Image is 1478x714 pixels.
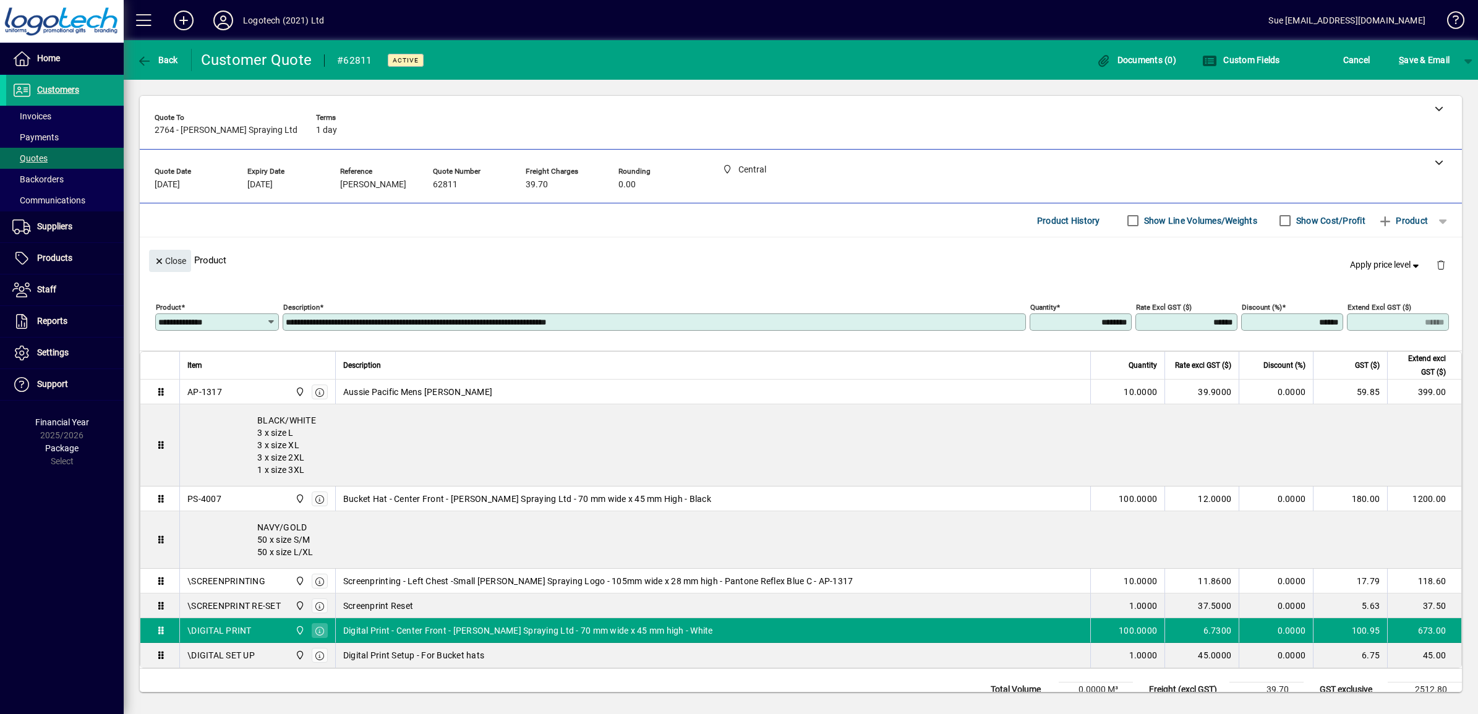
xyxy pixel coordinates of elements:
[137,55,178,65] span: Back
[6,211,124,242] a: Suppliers
[1202,55,1280,65] span: Custom Fields
[1393,49,1456,71] button: Save & Email
[1124,386,1157,398] span: 10.0000
[1242,303,1282,312] mat-label: Discount (%)
[124,49,192,71] app-page-header-button: Back
[1032,210,1105,232] button: Product History
[1173,600,1231,612] div: 37.5000
[164,9,203,32] button: Add
[37,253,72,263] span: Products
[1268,11,1425,30] div: Sue [EMAIL_ADDRESS][DOMAIN_NAME]
[6,43,124,74] a: Home
[37,221,72,231] span: Suppliers
[1399,50,1450,70] span: ave & Email
[187,575,265,587] div: \SCREENPRINTING
[1037,211,1100,231] span: Product History
[1173,575,1231,587] div: 11.8600
[1387,380,1461,404] td: 399.00
[155,180,180,190] span: [DATE]
[292,624,306,637] span: Central
[1438,2,1463,43] a: Knowledge Base
[6,274,124,305] a: Staff
[618,180,636,190] span: 0.00
[187,359,202,372] span: Item
[1129,600,1158,612] span: 1.0000
[1096,55,1176,65] span: Documents (0)
[134,49,181,71] button: Back
[140,237,1462,283] div: Product
[1119,624,1157,637] span: 100.0000
[1387,569,1461,593] td: 118.60
[1239,618,1313,643] td: 0.0000
[1229,682,1304,697] td: 39.70
[12,195,85,205] span: Communications
[45,443,79,453] span: Package
[37,53,60,63] span: Home
[1313,593,1387,618] td: 5.63
[1199,49,1283,71] button: Custom Fields
[1387,643,1461,668] td: 45.00
[1314,682,1388,697] td: GST exclusive
[187,600,281,612] div: \SCREENPRINT RE-SET
[292,648,306,662] span: Central
[1387,618,1461,643] td: 673.00
[1124,575,1157,587] span: 10.0000
[180,404,1461,486] div: BLACK/WHITE 3 x size L 3 x size XL 3 x size 2XL 1 x size 3XL
[37,347,69,357] span: Settings
[1378,211,1428,231] span: Product
[12,132,59,142] span: Payments
[180,511,1461,568] div: NAVY/GOLD 50 x size S/M 50 x size L/XL
[343,649,484,661] span: Digital Print Setup - For Bucket hats
[1313,380,1387,404] td: 59.85
[12,111,51,121] span: Invoices
[6,127,124,148] a: Payments
[1395,352,1446,379] span: Extend excl GST ($)
[1030,303,1056,312] mat-label: Quantity
[187,493,221,505] div: PS-4007
[1239,593,1313,618] td: 0.0000
[343,493,711,505] span: Bucket Hat - Center Front - [PERSON_NAME] Spraying Ltd - 70 mm wide x 45 mm High - Black
[1399,55,1404,65] span: S
[6,169,124,190] a: Backorders
[1348,303,1411,312] mat-label: Extend excl GST ($)
[1426,250,1456,279] button: Delete
[526,180,548,190] span: 39.70
[37,85,79,95] span: Customers
[37,379,68,389] span: Support
[1355,359,1380,372] span: GST ($)
[343,600,413,612] span: Screenprint Reset
[1294,215,1365,227] label: Show Cost/Profit
[1263,359,1305,372] span: Discount (%)
[6,190,124,211] a: Communications
[1239,380,1313,404] td: 0.0000
[1350,258,1422,271] span: Apply price level
[149,250,191,272] button: Close
[1173,624,1231,637] div: 6.7300
[203,9,243,32] button: Profile
[1173,493,1231,505] div: 12.0000
[6,243,124,274] a: Products
[292,492,306,506] span: Central
[393,56,419,64] span: Active
[1313,643,1387,668] td: 6.75
[37,316,67,326] span: Reports
[37,284,56,294] span: Staff
[247,180,273,190] span: [DATE]
[1313,569,1387,593] td: 17.79
[187,649,255,661] div: \DIGITAL SET UP
[340,180,406,190] span: [PERSON_NAME]
[343,575,853,587] span: Screenprinting - Left Chest -Small [PERSON_NAME] Spraying Logo - 105mm wide x 28 mm high - Panton...
[6,148,124,169] a: Quotes
[1093,49,1179,71] button: Documents (0)
[12,153,48,163] span: Quotes
[283,303,320,312] mat-label: Description
[1143,682,1229,697] td: Freight (excl GST)
[1142,215,1257,227] label: Show Line Volumes/Weights
[1239,643,1313,668] td: 0.0000
[6,306,124,337] a: Reports
[337,51,372,70] div: #62811
[187,386,222,398] div: AP-1317
[1239,487,1313,511] td: 0.0000
[6,369,124,400] a: Support
[6,338,124,368] a: Settings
